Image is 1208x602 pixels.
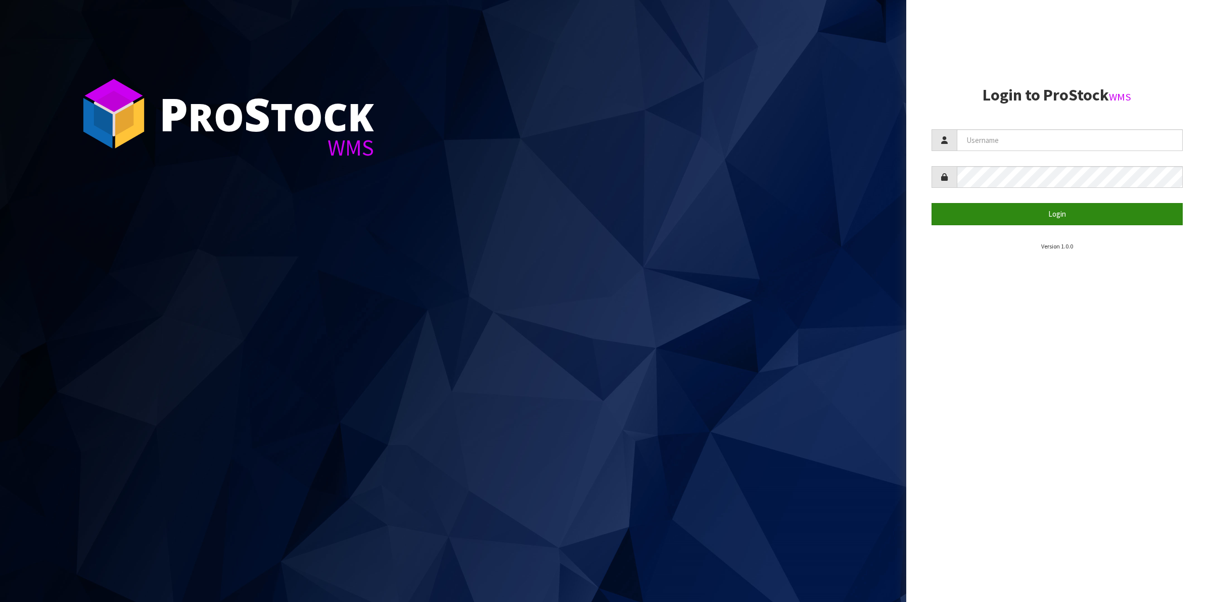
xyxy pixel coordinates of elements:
div: ro tock [159,91,374,136]
button: Login [932,203,1183,225]
input: Username [957,129,1183,151]
h2: Login to ProStock [932,86,1183,104]
small: Version 1.0.0 [1041,242,1073,250]
div: WMS [159,136,374,159]
img: ProStock Cube [76,76,152,152]
span: S [244,83,270,144]
span: P [159,83,188,144]
small: WMS [1109,90,1131,104]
